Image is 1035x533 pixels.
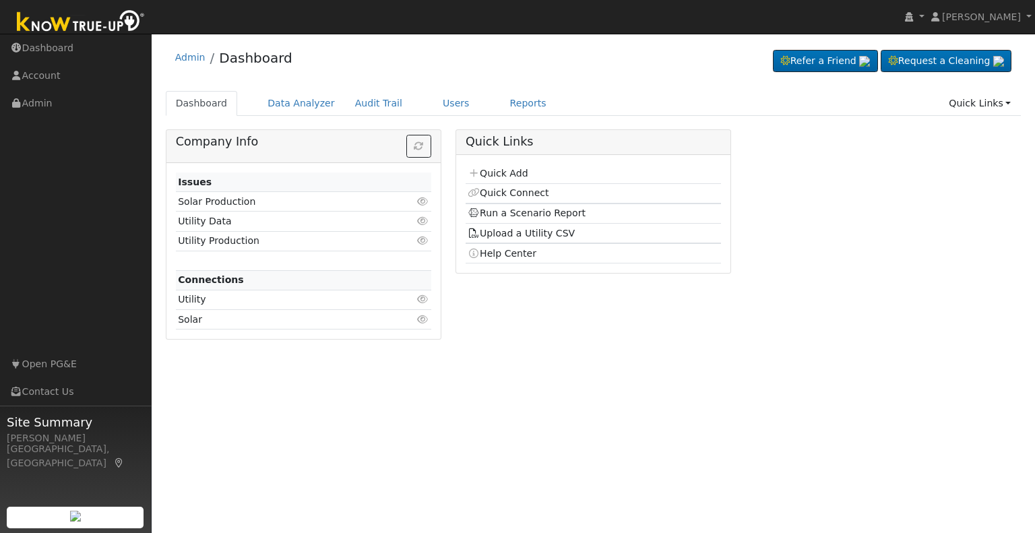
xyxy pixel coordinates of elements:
i: Click to view [417,236,429,245]
a: Refer a Friend [773,50,878,73]
i: Click to view [417,216,429,226]
td: Utility Production [176,231,390,251]
a: Admin [175,52,206,63]
img: retrieve [859,56,870,67]
div: [PERSON_NAME] [7,431,144,445]
td: Utility Data [176,212,390,231]
a: Request a Cleaning [881,50,1011,73]
a: Help Center [468,248,536,259]
h5: Company Info [176,135,431,149]
i: Click to view [417,197,429,206]
img: retrieve [993,56,1004,67]
a: Reports [500,91,557,116]
i: Click to view [417,294,429,304]
a: Users [433,91,480,116]
a: Map [113,458,125,468]
a: Audit Trail [345,91,412,116]
a: Dashboard [219,50,292,66]
a: Data Analyzer [257,91,345,116]
a: Dashboard [166,91,238,116]
div: [GEOGRAPHIC_DATA], [GEOGRAPHIC_DATA] [7,442,144,470]
span: Site Summary [7,413,144,431]
a: Upload a Utility CSV [468,228,575,239]
strong: Issues [178,177,212,187]
a: Run a Scenario Report [468,208,586,218]
a: Quick Connect [468,187,548,198]
span: [PERSON_NAME] [942,11,1021,22]
a: Quick Links [939,91,1021,116]
td: Solar Production [176,192,390,212]
img: retrieve [70,511,81,522]
h5: Quick Links [466,135,721,149]
td: Solar [176,310,390,330]
img: Know True-Up [10,7,152,38]
td: Utility [176,290,390,309]
a: Quick Add [468,168,528,179]
i: Click to view [417,315,429,324]
strong: Connections [178,274,244,285]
